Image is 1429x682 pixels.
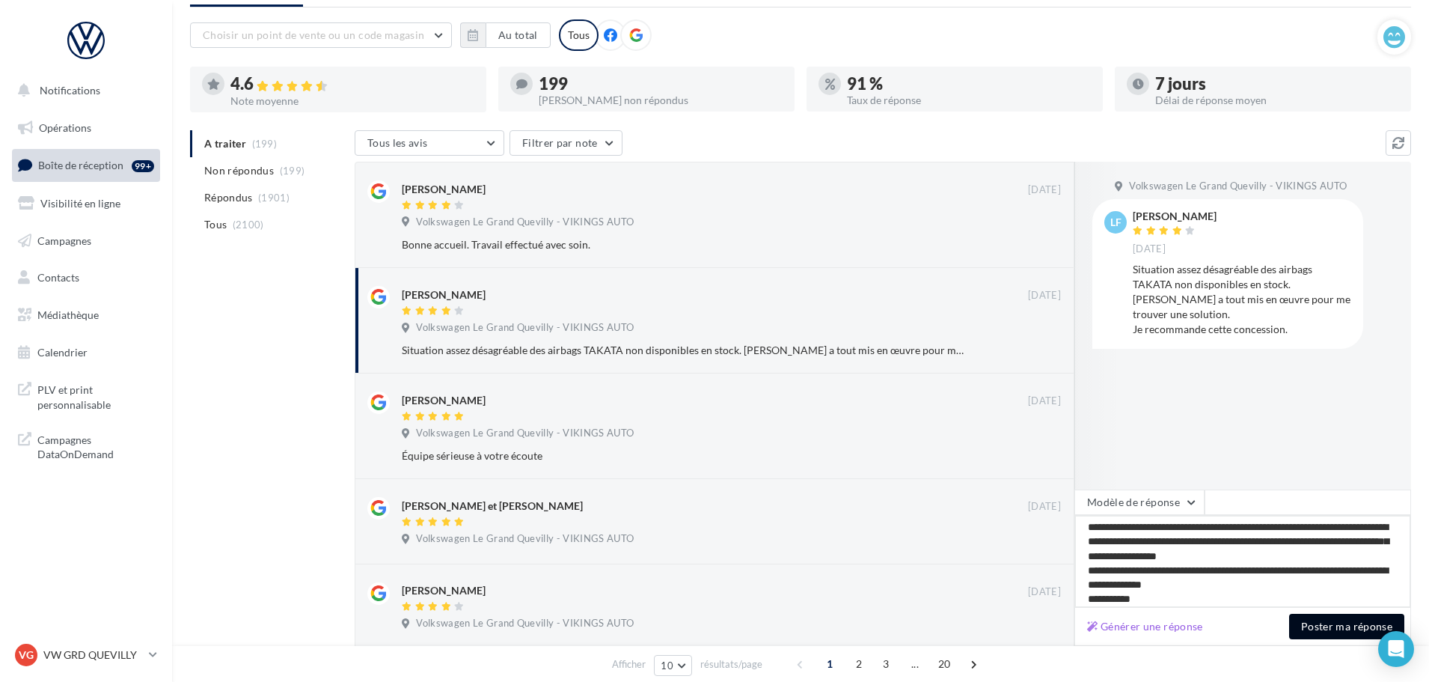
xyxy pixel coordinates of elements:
[43,648,143,663] p: VW GRD QUEVILLY
[367,136,428,149] span: Tous les avis
[1378,631,1414,667] div: Open Intercom Messenger
[654,655,692,676] button: 10
[416,321,634,335] span: Volkswagen Le Grand Quevilly - VIKINGS AUTO
[37,308,99,321] span: Médiathèque
[1028,289,1061,302] span: [DATE]
[416,427,634,440] span: Volkswagen Le Grand Quevilly - VIKINGS AUTO
[1110,215,1122,230] span: LF
[230,76,474,93] div: 4.6
[204,217,227,232] span: Tous
[1074,490,1205,515] button: Modèle de réponse
[9,299,163,331] a: Médiathèque
[9,112,163,144] a: Opérations
[460,22,551,48] button: Au total
[233,219,264,231] span: (2100)
[204,163,274,178] span: Non répondus
[416,216,634,229] span: Volkswagen Le Grand Quevilly - VIKINGS AUTO
[37,380,154,412] span: PLV et print personnalisable
[416,532,634,546] span: Volkswagen Le Grand Quevilly - VIKINGS AUTO
[1081,618,1209,636] button: Générer une réponse
[1289,614,1404,639] button: Poster ma réponse
[9,75,157,106] button: Notifications
[204,190,253,205] span: Répondus
[402,448,964,463] div: Équipe sérieuse à votre écoute
[700,657,762,672] span: résultats/page
[1133,243,1166,256] span: [DATE]
[40,197,120,210] span: Visibilité en ligne
[932,652,957,676] span: 20
[280,165,305,177] span: (199)
[39,121,91,134] span: Opérations
[37,271,79,284] span: Contacts
[847,652,871,676] span: 2
[37,234,91,246] span: Campagnes
[416,617,634,630] span: Volkswagen Le Grand Quevilly - VIKINGS AUTO
[37,430,154,462] span: Campagnes DataOnDemand
[539,95,783,106] div: [PERSON_NAME] non répondus
[402,393,486,408] div: [PERSON_NAME]
[402,499,583,514] div: [PERSON_NAME] et [PERSON_NAME]
[203,28,424,41] span: Choisir un point de vente ou un code magasin
[510,130,622,156] button: Filtrer par note
[230,96,474,106] div: Note moyenne
[903,652,927,676] span: ...
[190,22,452,48] button: Choisir un point de vente ou un code magasin
[9,188,163,219] a: Visibilité en ligne
[874,652,898,676] span: 3
[37,346,88,359] span: Calendrier
[1028,395,1061,408] span: [DATE]
[847,95,1091,106] div: Taux de réponse
[539,76,783,92] div: 199
[1133,211,1217,222] div: [PERSON_NAME]
[9,262,163,293] a: Contacts
[1028,500,1061,514] span: [DATE]
[1028,585,1061,599] span: [DATE]
[1133,262,1351,337] div: Situation assez désagréable des airbags TAKATA non disponibles en stock. [PERSON_NAME] a tout mis...
[38,159,123,171] span: Boîte de réception
[612,657,646,672] span: Afficher
[661,660,673,672] span: 10
[818,652,842,676] span: 1
[9,225,163,257] a: Campagnes
[12,641,160,669] a: VG VW GRD QUEVILLY
[559,19,599,51] div: Tous
[486,22,551,48] button: Au total
[132,160,154,172] div: 99+
[1129,180,1347,193] span: Volkswagen Le Grand Quevilly - VIKINGS AUTO
[1155,95,1399,106] div: Délai de réponse moyen
[1155,76,1399,92] div: 7 jours
[258,192,290,204] span: (1901)
[402,583,486,598] div: [PERSON_NAME]
[355,130,504,156] button: Tous les avis
[847,76,1091,92] div: 91 %
[402,343,964,358] div: Situation assez désagréable des airbags TAKATA non disponibles en stock. [PERSON_NAME] a tout mis...
[19,648,34,663] span: VG
[9,337,163,368] a: Calendrier
[9,149,163,181] a: Boîte de réception99+
[40,84,100,97] span: Notifications
[402,237,964,252] div: Bonne accueil. Travail effectué avec soin.
[9,424,163,468] a: Campagnes DataOnDemand
[9,374,163,418] a: PLV et print personnalisable
[402,182,486,197] div: [PERSON_NAME]
[402,287,486,302] div: [PERSON_NAME]
[1028,183,1061,197] span: [DATE]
